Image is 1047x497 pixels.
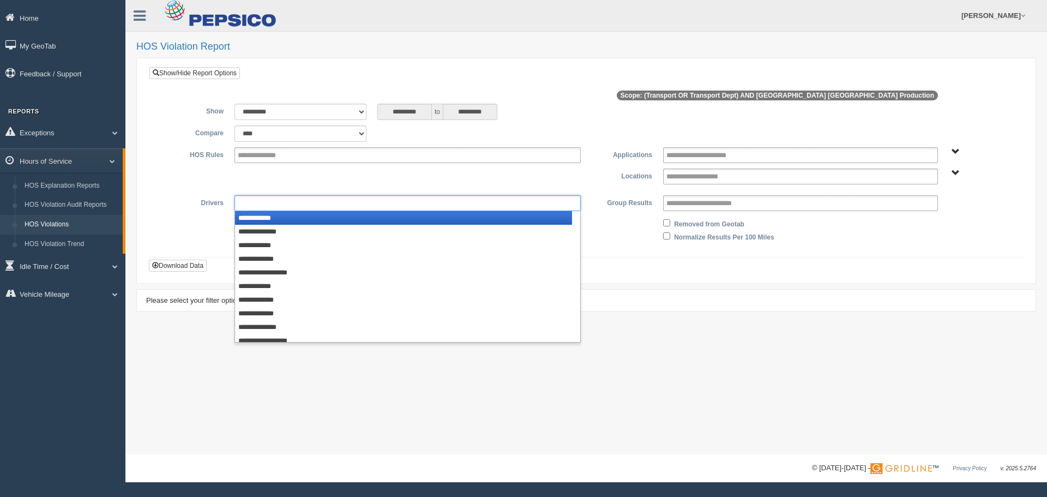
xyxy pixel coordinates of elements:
[870,463,932,474] img: Gridline
[674,230,774,243] label: Normalize Results Per 100 Miles
[149,260,207,272] button: Download Data
[617,91,938,100] span: Scope: (Transport OR Transport Dept) AND [GEOGRAPHIC_DATA] [GEOGRAPHIC_DATA] Production
[586,195,658,208] label: Group Results
[812,463,1036,474] div: © [DATE]-[DATE] - ™
[674,217,744,230] label: Removed from Geotab
[1001,465,1036,471] span: v. 2025.5.2764
[20,195,123,215] a: HOS Violation Audit Reports
[149,67,240,79] a: Show/Hide Report Options
[20,235,123,254] a: HOS Violation Trend
[158,104,229,117] label: Show
[136,41,1036,52] h2: HOS Violation Report
[432,104,443,120] span: to
[20,215,123,235] a: HOS Violations
[158,147,229,160] label: HOS Rules
[953,465,986,471] a: Privacy Policy
[20,176,123,196] a: HOS Explanation Reports
[158,125,229,139] label: Compare
[586,147,658,160] label: Applications
[586,169,658,182] label: Locations
[158,195,229,208] label: Drivers
[146,296,404,304] span: Please select your filter options above and click "Apply Filters" to view your report.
